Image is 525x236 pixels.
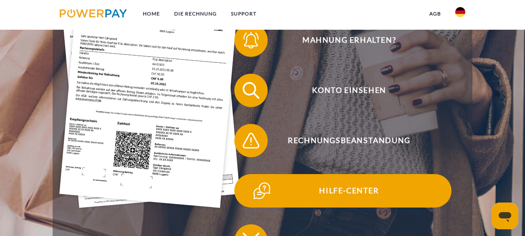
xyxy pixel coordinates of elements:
[492,203,518,229] iframe: Schaltfläche zum Öffnen des Messaging-Fensters; Konversation läuft
[455,7,465,17] img: de
[241,30,261,51] img: qb_bell.svg
[224,6,264,21] a: SUPPORT
[247,124,451,157] span: Rechnungsbeanstandung
[234,124,451,157] button: Rechnungsbeanstandung
[241,80,261,101] img: qb_search.svg
[251,180,272,201] img: qb_help.svg
[136,6,167,21] a: Home
[422,6,448,21] a: agb
[167,6,224,21] a: DIE RECHNUNG
[247,23,451,57] span: Mahnung erhalten?
[241,130,261,151] img: qb_warning.svg
[234,174,451,208] button: Hilfe-Center
[234,74,451,107] button: Konto einsehen
[234,23,451,57] button: Mahnung erhalten?
[60,9,127,18] img: logo-powerpay.svg
[247,174,451,208] span: Hilfe-Center
[247,74,451,107] span: Konto einsehen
